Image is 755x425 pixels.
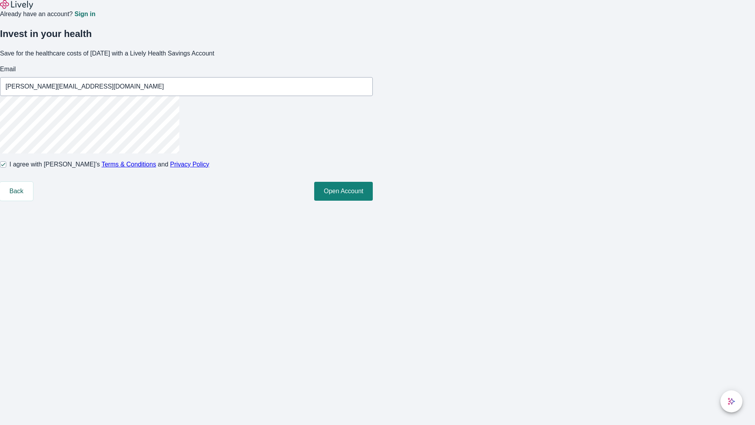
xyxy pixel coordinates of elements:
[314,182,373,201] button: Open Account
[9,160,209,169] span: I agree with [PERSON_NAME]’s and
[101,161,156,168] a: Terms & Conditions
[727,397,735,405] svg: Lively AI Assistant
[74,11,95,17] a: Sign in
[720,390,742,412] button: chat
[170,161,210,168] a: Privacy Policy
